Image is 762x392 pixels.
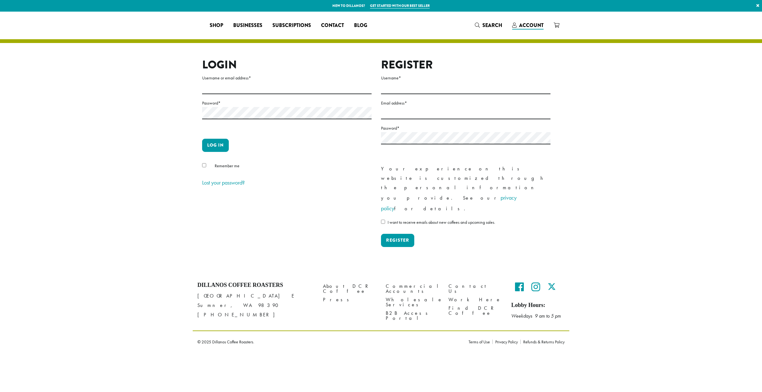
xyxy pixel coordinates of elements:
[210,22,223,30] span: Shop
[202,58,372,72] h2: Login
[511,302,565,309] h5: Lobby Hours:
[386,309,439,323] a: B2B Access Portal
[511,313,561,319] em: Weekdays 9 am to 5 pm
[205,20,228,30] a: Shop
[381,234,414,247] button: Register
[215,163,239,169] span: Remember me
[381,124,550,132] label: Password
[323,282,376,295] a: About DCR Coffee
[321,22,344,30] span: Contact
[323,296,376,304] a: Press
[197,340,459,344] p: © 2025 Dillanos Coffee Roasters.
[470,20,507,30] a: Search
[197,291,314,320] p: [GEOGRAPHIC_DATA] E Sumner, WA 98390 [PHONE_NUMBER]
[519,22,544,29] span: Account
[197,282,314,289] h4: Dillanos Coffee Roasters
[469,340,492,344] a: Terms of Use
[272,22,311,30] span: Subscriptions
[388,219,495,225] span: I want to receive emails about new coffees and upcoming sales.
[354,22,367,30] span: Blog
[448,282,502,295] a: Contact Us
[202,139,229,152] button: Log in
[381,74,550,82] label: Username
[381,58,550,72] h2: Register
[202,179,245,186] a: Lost your password?
[448,304,502,318] a: Find DCR Coffee
[233,22,262,30] span: Businesses
[386,282,439,295] a: Commercial Accounts
[520,340,565,344] a: Refunds & Returns Policy
[381,220,385,224] input: I want to receive emails about new coffees and upcoming sales.
[492,340,520,344] a: Privacy Policy
[381,99,550,107] label: Email address
[202,99,372,107] label: Password
[370,3,430,8] a: Get started with our best seller
[381,164,550,214] p: Your experience on this website is customized through the personal information you provide. See o...
[202,74,372,82] label: Username or email address
[482,22,502,29] span: Search
[386,296,439,309] a: Wholesale Services
[381,194,517,212] a: privacy policy
[448,296,502,304] a: Work Here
